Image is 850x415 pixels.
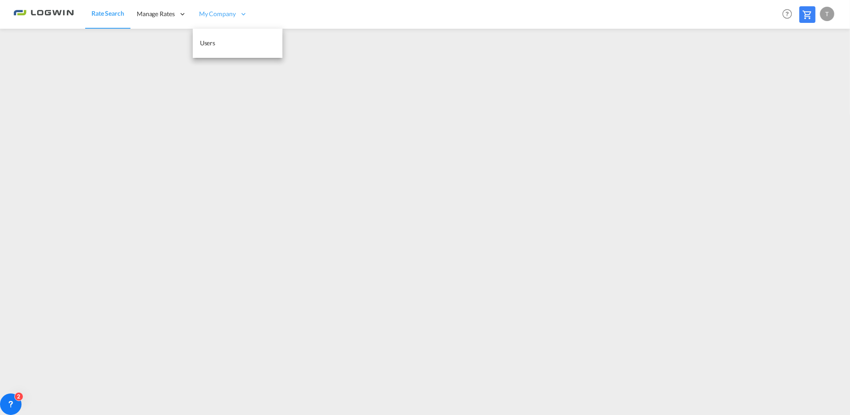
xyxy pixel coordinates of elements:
[200,39,216,47] span: Users
[13,4,74,24] img: bc73a0e0d8c111efacd525e4c8ad7d32.png
[137,9,175,18] span: Manage Rates
[199,9,236,18] span: My Company
[780,6,799,22] div: Help
[780,6,795,22] span: Help
[193,29,282,58] a: Users
[820,7,834,21] div: T
[91,9,124,17] span: Rate Search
